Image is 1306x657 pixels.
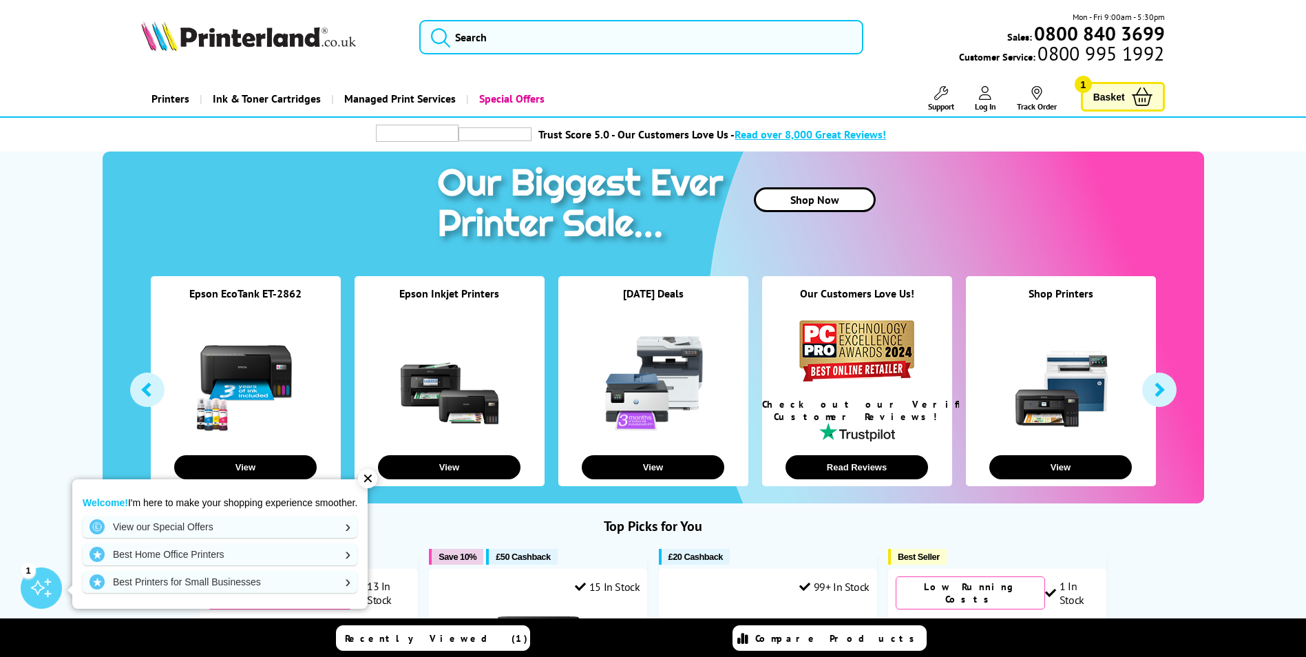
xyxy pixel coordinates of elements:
div: 1 [21,563,36,578]
a: Trust Score 5.0 - Our Customers Love Us -Read over 8,000 Great Reviews! [538,127,886,141]
span: £50 Cashback [496,552,550,562]
span: 0800 995 1992 [1035,47,1164,60]
a: View our Special Offers [83,516,357,538]
span: £20 Cashback [668,552,723,562]
span: Recently Viewed (1) [345,632,528,645]
a: Track Order [1017,86,1057,112]
div: ✕ [358,469,377,488]
img: trustpilot rating [376,125,459,142]
button: View [174,455,317,479]
span: Customer Service: [959,47,1164,63]
a: Managed Print Services [331,81,466,116]
span: Sales: [1007,30,1032,43]
div: 15 In Stock [575,580,640,594]
a: Best Printers for Small Businesses [83,571,357,593]
span: 1 [1075,76,1092,93]
span: Best Seller [898,552,940,562]
b: 0800 840 3699 [1034,21,1165,46]
img: printer sale [430,152,737,260]
a: Special Offers [466,81,555,116]
a: Printerland Logo [141,21,402,54]
button: £20 Cashback [659,549,730,565]
span: Log In [975,101,996,112]
img: Printerland Logo [141,21,356,51]
button: Best Seller [888,549,947,565]
div: 99+ In Stock [799,580,870,594]
button: Read Reviews [786,455,928,479]
a: Recently Viewed (1) [336,625,530,651]
button: View [378,455,520,479]
span: Basket [1093,87,1125,106]
span: Read over 8,000 Great Reviews! [735,127,886,141]
button: Save 10% [429,549,483,565]
button: View [989,455,1132,479]
a: Compare Products [733,625,927,651]
div: Check out our Verified Customer Reviews! [762,398,952,423]
p: I'm here to make your shopping experience smoother. [83,497,357,509]
div: 1 In Stock [1045,579,1099,607]
a: Shop Now [754,187,876,212]
a: Epson Inkjet Printers [399,286,499,300]
a: Ink & Toner Cartridges [200,81,331,116]
a: Epson EcoTank ET-2862 [189,286,302,300]
a: Log In [975,86,996,112]
div: 13 In Stock [352,579,410,607]
input: Search [419,20,863,54]
a: Support [928,86,954,112]
a: 0800 840 3699 [1032,27,1165,40]
button: £50 Cashback [486,549,557,565]
img: trustpilot rating [459,127,531,141]
span: Compare Products [755,632,922,645]
div: Our Customers Love Us! [762,286,952,317]
strong: Welcome! [83,497,128,508]
div: Low Running Costs [896,576,1045,609]
div: [DATE] Deals [558,286,748,317]
button: View [582,455,724,479]
a: Best Home Office Printers [83,543,357,565]
span: Save 10% [439,552,476,562]
div: Shop Printers [966,286,1156,317]
span: Mon - Fri 9:00am - 5:30pm [1073,10,1165,23]
span: Ink & Toner Cartridges [213,81,321,116]
a: Printers [141,81,200,116]
a: Basket 1 [1081,82,1165,112]
span: Support [928,101,954,112]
